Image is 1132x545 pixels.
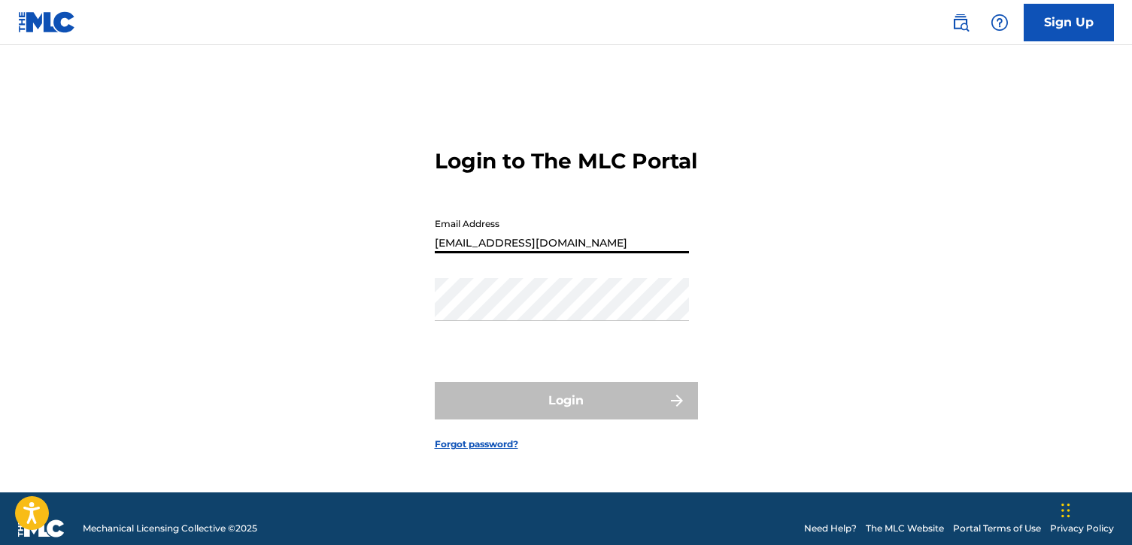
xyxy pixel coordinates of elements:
[991,14,1009,32] img: help
[18,11,76,33] img: MLC Logo
[951,14,970,32] img: search
[804,522,857,535] a: Need Help?
[953,522,1041,535] a: Portal Terms of Use
[83,522,257,535] span: Mechanical Licensing Collective © 2025
[18,519,65,537] img: logo
[866,522,944,535] a: The MLC Website
[1050,522,1114,535] a: Privacy Policy
[1057,473,1132,545] iframe: Chat Widget
[435,438,518,451] a: Forgot password?
[1024,4,1114,41] a: Sign Up
[1061,488,1070,533] div: Drag
[945,8,976,38] a: Public Search
[435,148,697,174] h3: Login to The MLC Portal
[985,8,1015,38] div: Help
